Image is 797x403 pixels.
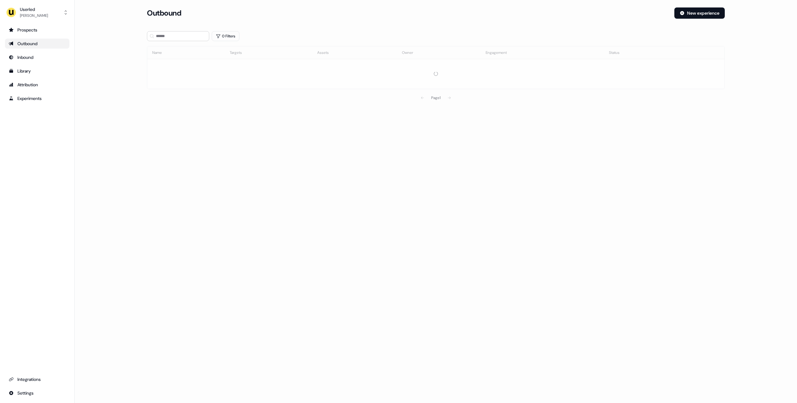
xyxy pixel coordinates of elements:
button: 0 Filters [212,31,239,41]
div: Inbound [9,54,66,60]
a: Go to attribution [5,80,69,90]
div: Attribution [9,82,66,88]
a: Go to Inbound [5,52,69,62]
div: Prospects [9,27,66,33]
div: Settings [9,390,66,396]
a: Go to experiments [5,93,69,103]
div: Outbound [9,40,66,47]
h3: Outbound [147,8,181,18]
a: Go to integrations [5,374,69,384]
div: Integrations [9,376,66,382]
div: Userled [20,6,48,12]
button: New experience [674,7,725,19]
a: Go to integrations [5,388,69,398]
a: Go to templates [5,66,69,76]
a: Go to outbound experience [5,39,69,49]
div: Experiments [9,95,66,102]
div: [PERSON_NAME] [20,12,48,19]
div: Library [9,68,66,74]
button: Userled[PERSON_NAME] [5,5,69,20]
a: Go to prospects [5,25,69,35]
